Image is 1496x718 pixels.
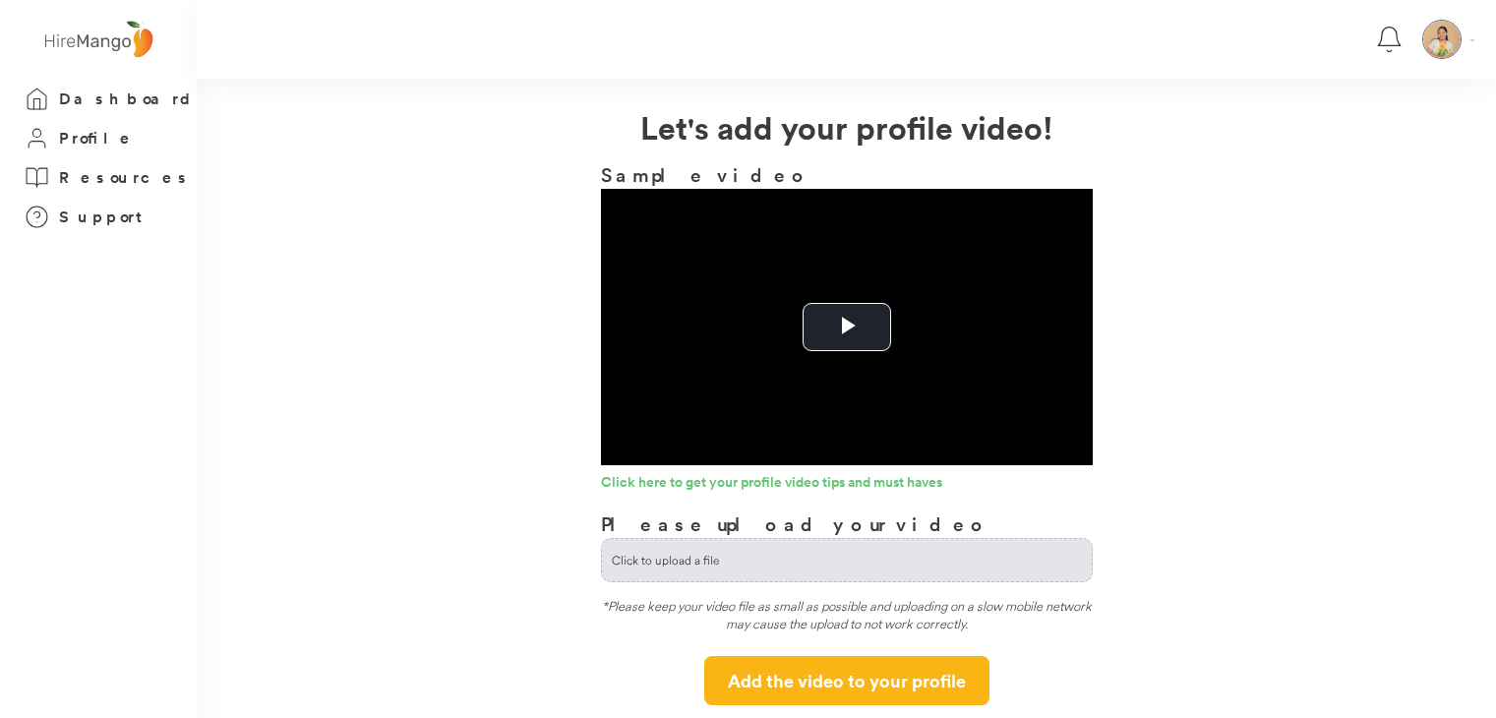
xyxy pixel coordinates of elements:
img: PBS%20Hana%20Bless-06700-copy.jpg.png [1423,21,1461,58]
div: *Please keep your video file as small as possible and uploading on a slow mobile network may caus... [601,597,1093,641]
h3: Support [59,205,151,229]
h3: Resources [59,165,192,190]
h3: Please upload your video [601,509,989,538]
button: Add the video to your profile [704,656,989,705]
h2: Let's add your profile video! [197,103,1496,150]
h3: Profile [59,126,136,150]
h3: Sample video [601,160,1093,189]
img: logo%20-%20hiremango%20gray.png [38,17,158,63]
div: Video Player [601,189,1093,465]
img: Vector [1470,39,1474,41]
h3: Dashboard [59,87,197,111]
a: Click here to get your profile video tips and must haves [601,475,1093,495]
